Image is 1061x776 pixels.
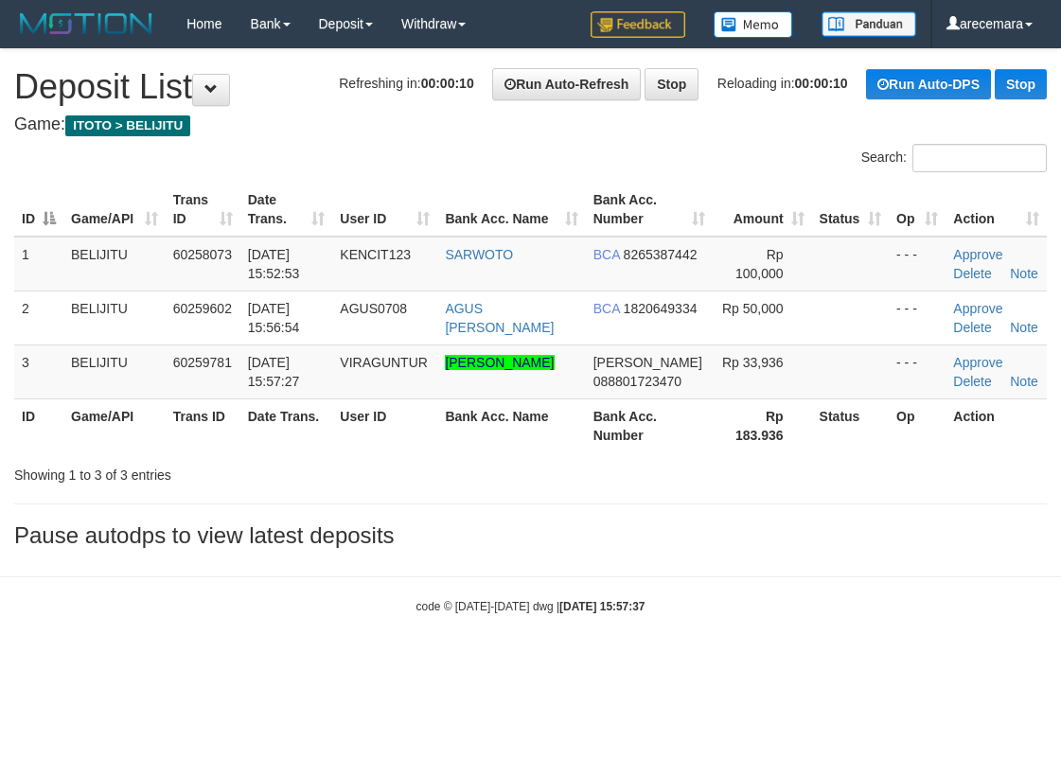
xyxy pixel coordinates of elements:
[722,301,784,316] span: Rp 50,000
[492,68,641,100] a: Run Auto-Refresh
[445,301,554,335] a: AGUS [PERSON_NAME]
[63,237,166,291] td: BELIJITU
[953,247,1002,262] a: Approve
[713,398,812,452] th: Rp 183.936
[14,9,158,38] img: MOTION_logo.png
[173,247,232,262] span: 60258073
[332,183,437,237] th: User ID: activate to sort column ascending
[437,183,585,237] th: Bank Acc. Name: activate to sort column ascending
[953,320,991,335] a: Delete
[340,247,411,262] span: KENCIT123
[173,301,232,316] span: 60259602
[63,183,166,237] th: Game/API: activate to sort column ascending
[166,183,240,237] th: Trans ID: activate to sort column ascending
[14,237,63,291] td: 1
[437,398,585,452] th: Bank Acc. Name
[14,344,63,398] td: 3
[559,600,645,613] strong: [DATE] 15:57:37
[866,69,991,99] a: Run Auto-DPS
[586,183,713,237] th: Bank Acc. Number: activate to sort column ascending
[14,183,63,237] th: ID: activate to sort column descending
[416,600,645,613] small: code © [DATE]-[DATE] dwg |
[340,301,407,316] span: AGUS0708
[248,355,300,389] span: [DATE] 15:57:27
[586,398,713,452] th: Bank Acc. Number
[248,247,300,281] span: [DATE] 15:52:53
[1010,374,1038,389] a: Note
[63,291,166,344] td: BELIJITU
[645,68,698,100] a: Stop
[14,398,63,452] th: ID
[593,301,620,316] span: BCA
[339,76,473,91] span: Refreshing in:
[14,458,428,485] div: Showing 1 to 3 of 3 entries
[248,301,300,335] span: [DATE] 15:56:54
[946,398,1047,452] th: Action
[340,355,428,370] span: VIRAGUNTUR
[812,398,889,452] th: Status
[332,398,437,452] th: User ID
[812,183,889,237] th: Status: activate to sort column ascending
[912,144,1047,172] input: Search:
[722,355,784,370] span: Rp 33,936
[240,398,333,452] th: Date Trans.
[593,355,702,370] span: [PERSON_NAME]
[166,398,240,452] th: Trans ID
[1010,266,1038,281] a: Note
[953,266,991,281] a: Delete
[624,301,698,316] span: Copy 1820649334 to clipboard
[946,183,1047,237] th: Action: activate to sort column ascending
[63,344,166,398] td: BELIJITU
[995,69,1047,99] a: Stop
[953,374,991,389] a: Delete
[889,183,946,237] th: Op: activate to sort column ascending
[889,344,946,398] td: - - -
[717,76,848,91] span: Reloading in:
[953,301,1002,316] a: Approve
[14,68,1047,106] h1: Deposit List
[822,11,916,37] img: panduan.png
[889,291,946,344] td: - - -
[735,247,784,281] span: Rp 100,000
[593,374,681,389] span: Copy 088801723470 to clipboard
[713,183,812,237] th: Amount: activate to sort column ascending
[593,247,620,262] span: BCA
[445,247,513,262] a: SARWOTO
[591,11,685,38] img: Feedback.jpg
[14,291,63,344] td: 2
[65,115,190,136] span: ITOTO > BELIJITU
[1010,320,1038,335] a: Note
[445,355,554,370] a: [PERSON_NAME]
[889,237,946,291] td: - - -
[624,247,698,262] span: Copy 8265387442 to clipboard
[14,523,1047,548] h3: Pause autodps to view latest deposits
[861,144,1047,172] label: Search:
[714,11,793,38] img: Button%20Memo.svg
[953,355,1002,370] a: Approve
[421,76,474,91] strong: 00:00:10
[240,183,333,237] th: Date Trans.: activate to sort column ascending
[14,115,1047,134] h4: Game:
[63,398,166,452] th: Game/API
[173,355,232,370] span: 60259781
[889,398,946,452] th: Op
[795,76,848,91] strong: 00:00:10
